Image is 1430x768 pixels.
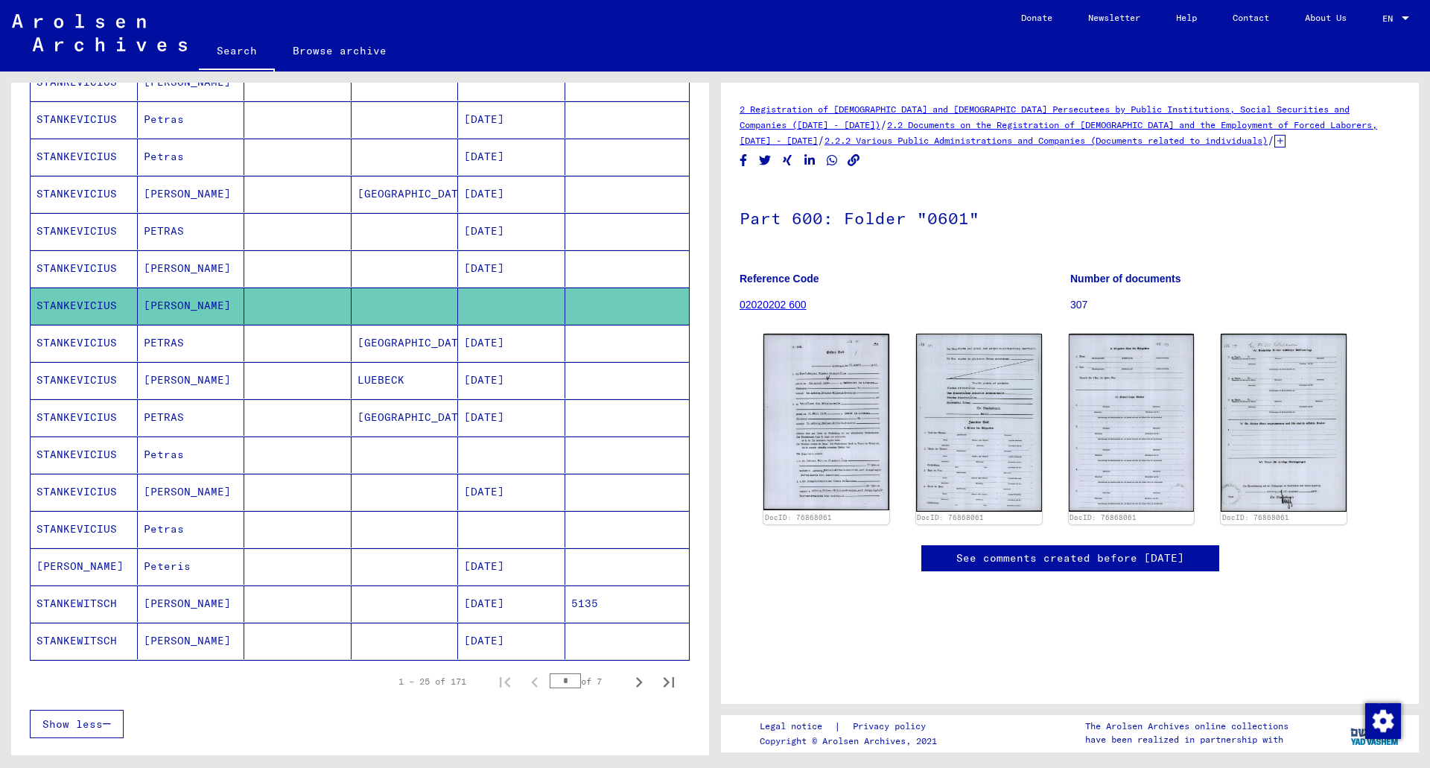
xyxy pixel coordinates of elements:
p: have been realized in partnership with [1085,733,1288,746]
mat-cell: Petras [138,139,245,175]
mat-cell: STANKEVICIUS [31,362,138,399]
a: Legal notice [760,719,834,734]
span: Show less [42,717,103,731]
mat-cell: [GEOGRAPHIC_DATA] [352,325,459,361]
b: Reference Code [740,273,819,285]
mat-cell: [DATE] [458,176,565,212]
button: Copy link [846,151,862,170]
mat-cell: [DATE] [458,362,565,399]
button: Share on Xing [780,151,795,170]
mat-cell: STANKEWITSCH [31,585,138,622]
button: Share on WhatsApp [824,151,840,170]
mat-cell: [DATE] [458,399,565,436]
mat-cell: STANKEVICIUS [31,474,138,510]
mat-cell: PETRAS [138,213,245,250]
mat-cell: [DATE] [458,623,565,659]
img: 003.jpg [1069,334,1195,512]
a: Search [199,33,275,72]
a: DocID: 76868061 [917,513,984,521]
span: / [818,133,824,147]
button: Previous page [520,667,550,696]
mat-cell: [PERSON_NAME] [31,548,138,585]
a: 02020202 600 [740,299,807,311]
h1: Part 600: Folder "0601" [740,184,1400,250]
mat-cell: [PERSON_NAME] [138,362,245,399]
a: See comments created before [DATE] [956,550,1184,566]
div: | [760,719,944,734]
a: 2.2 Documents on the Registration of [DEMOGRAPHIC_DATA] and the Employment of Forced Laborers, [D... [740,119,1377,146]
mat-cell: [DATE] [458,585,565,622]
mat-cell: STANKEWITSCH [31,623,138,659]
img: 002.jpg [916,334,1042,512]
a: 2.2.2 Various Public Administrations and Companies (Documents related to individuals) [824,135,1268,146]
mat-cell: [PERSON_NAME] [138,288,245,324]
mat-cell: Peteris [138,548,245,585]
span: EN [1382,13,1399,24]
a: DocID: 76868061 [1070,513,1137,521]
mat-cell: Petras [138,511,245,548]
img: Change consent [1365,703,1401,739]
mat-cell: STANKEVICIUS [31,325,138,361]
mat-cell: [PERSON_NAME] [138,585,245,622]
mat-cell: [PERSON_NAME] [138,474,245,510]
b: Number of documents [1070,273,1181,285]
button: First page [490,667,520,696]
button: Share on LinkedIn [802,151,818,170]
img: 004.jpg [1221,334,1347,512]
a: DocID: 76868061 [1222,513,1289,521]
mat-cell: 5135 [565,585,690,622]
mat-cell: [GEOGRAPHIC_DATA] [352,176,459,212]
span: / [1268,133,1274,147]
a: DocID: 76868061 [765,513,832,521]
mat-cell: [DATE] [458,548,565,585]
mat-cell: Petras [138,437,245,473]
p: Copyright © Arolsen Archives, 2021 [760,734,944,748]
mat-cell: STANKEVICIUS [31,101,138,138]
mat-cell: [PERSON_NAME] [138,623,245,659]
button: Share on Twitter [757,151,773,170]
div: of 7 [550,674,624,688]
div: Change consent [1364,702,1400,738]
div: 1 – 25 of 171 [398,675,466,688]
mat-cell: STANKEVICIUS [31,437,138,473]
mat-cell: STANKEVICIUS [31,176,138,212]
a: Privacy policy [841,719,944,734]
button: Share on Facebook [736,151,751,170]
mat-cell: [DATE] [458,213,565,250]
img: yv_logo.png [1347,714,1403,752]
mat-cell: [DATE] [458,474,565,510]
mat-cell: STANKEVICIUS [31,213,138,250]
button: Next page [624,667,654,696]
mat-cell: [DATE] [458,250,565,287]
mat-cell: PETRAS [138,325,245,361]
p: 307 [1070,297,1400,313]
mat-cell: STANKEVICIUS [31,139,138,175]
mat-cell: [DATE] [458,139,565,175]
mat-cell: LUEBECK [352,362,459,399]
mat-cell: [GEOGRAPHIC_DATA] [352,399,459,436]
mat-cell: STANKEVICIUS [31,250,138,287]
button: Show less [30,710,124,738]
mat-cell: STANKEVICIUS [31,288,138,324]
span: / [880,118,887,131]
mat-cell: STANKEVICIUS [31,399,138,436]
mat-cell: STANKEVICIUS [31,511,138,548]
mat-cell: [DATE] [458,325,565,361]
img: 001.jpg [763,334,889,510]
mat-cell: [PERSON_NAME] [138,176,245,212]
mat-cell: Petras [138,101,245,138]
mat-cell: [DATE] [458,101,565,138]
img: Arolsen_neg.svg [12,14,187,51]
p: The Arolsen Archives online collections [1085,720,1288,733]
a: 2 Registration of [DEMOGRAPHIC_DATA] and [DEMOGRAPHIC_DATA] Persecutees by Public Institutions, S... [740,104,1350,130]
button: Last page [654,667,684,696]
mat-cell: [PERSON_NAME] [138,250,245,287]
mat-cell: PETRAS [138,399,245,436]
a: Browse archive [275,33,404,69]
